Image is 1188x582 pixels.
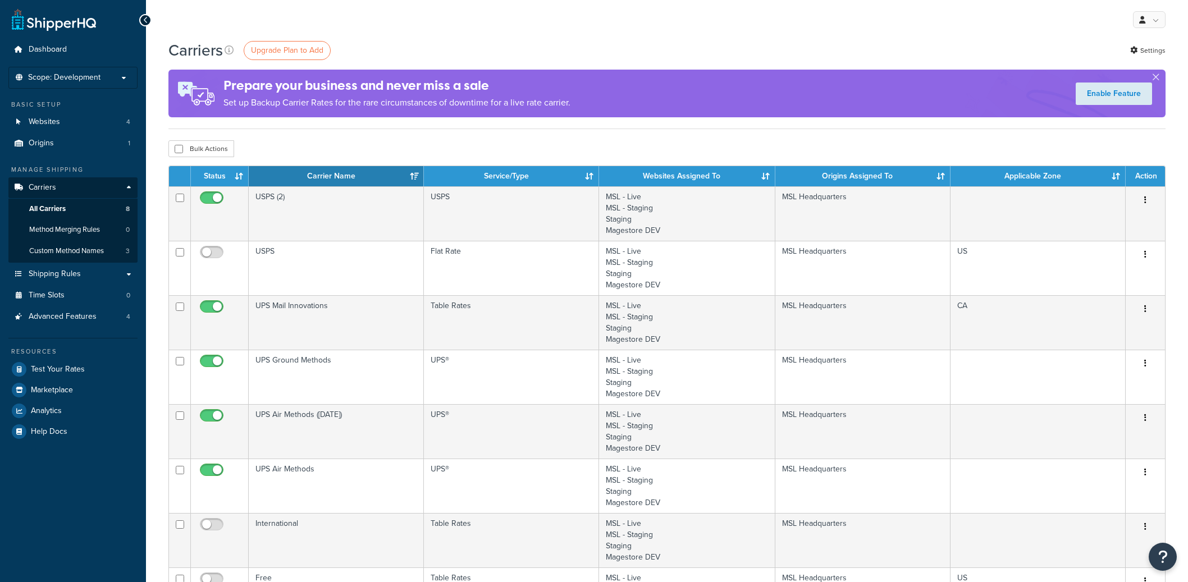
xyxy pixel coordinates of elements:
td: MSL Headquarters [775,241,951,295]
span: 3 [126,246,130,256]
span: Shipping Rules [29,269,81,279]
td: MSL Headquarters [775,295,951,350]
span: Analytics [31,406,62,416]
th: Action [1126,166,1165,186]
span: Dashboard [29,45,67,54]
a: Help Docs [8,421,138,442]
th: Origins Assigned To: activate to sort column ascending [775,166,951,186]
a: Analytics [8,401,138,421]
a: Custom Method Names 3 [8,241,138,262]
div: Resources [8,347,138,356]
li: Websites [8,112,138,132]
td: MSL - Live MSL - Staging Staging Magestore DEV [599,459,775,513]
span: Time Slots [29,291,65,300]
td: UPS Air Methods [249,459,424,513]
a: ShipperHQ Home [12,8,96,31]
span: Carriers [29,183,56,193]
button: Open Resource Center [1149,543,1177,571]
td: MSL Headquarters [775,459,951,513]
img: ad-rules-rateshop-fe6ec290ccb7230408bd80ed9643f0289d75e0ffd9eb532fc0e269fcd187b520.png [168,70,223,117]
span: 1 [128,139,130,148]
td: MSL Headquarters [775,404,951,459]
li: Carriers [8,177,138,263]
span: Origins [29,139,54,148]
a: Shipping Rules [8,264,138,285]
td: UPS® [424,350,599,404]
li: Origins [8,133,138,154]
span: Help Docs [31,427,67,437]
a: Test Your Rates [8,359,138,379]
a: Upgrade Plan to Add [244,41,331,60]
h1: Carriers [168,39,223,61]
td: MSL - Live MSL - Staging Staging Magestore DEV [599,513,775,567]
td: MSL - Live MSL - Staging Staging Magestore DEV [599,241,775,295]
a: Carriers [8,177,138,198]
span: Upgrade Plan to Add [251,44,323,56]
a: Time Slots 0 [8,285,138,306]
a: Origins 1 [8,133,138,154]
a: Enable Feature [1076,83,1152,105]
span: Advanced Features [29,312,97,322]
div: Manage Shipping [8,165,138,175]
span: Marketplace [31,386,73,395]
td: UPS® [424,404,599,459]
span: 4 [126,117,130,127]
a: Marketplace [8,380,138,400]
li: Advanced Features [8,306,138,327]
th: Websites Assigned To: activate to sort column ascending [599,166,775,186]
td: Flat Rate [424,241,599,295]
span: Scope: Development [28,73,100,83]
li: Custom Method Names [8,241,138,262]
td: USPS [249,241,424,295]
span: Test Your Rates [31,365,85,374]
a: All Carriers 8 [8,199,138,219]
span: Custom Method Names [29,246,104,256]
a: Advanced Features 4 [8,306,138,327]
td: UPS® [424,459,599,513]
a: Websites 4 [8,112,138,132]
td: USPS [424,186,599,241]
li: Method Merging Rules [8,219,138,240]
td: US [951,241,1126,295]
a: Method Merging Rules 0 [8,219,138,240]
a: Settings [1130,43,1166,58]
td: MSL Headquarters [775,186,951,241]
p: Set up Backup Carrier Rates for the rare circumstances of downtime for a live rate carrier. [223,95,570,111]
td: MSL - Live MSL - Staging Staging Magestore DEV [599,350,775,404]
span: Method Merging Rules [29,225,100,235]
td: UPS Air Methods ([DATE]) [249,404,424,459]
td: MSL - Live MSL - Staging Staging Magestore DEV [599,295,775,350]
span: 0 [126,225,130,235]
span: All Carriers [29,204,66,214]
td: CA [951,295,1126,350]
h4: Prepare your business and never miss a sale [223,76,570,95]
td: UPS Ground Methods [249,350,424,404]
li: All Carriers [8,199,138,219]
a: Dashboard [8,39,138,60]
td: MSL Headquarters [775,513,951,567]
div: Basic Setup [8,100,138,109]
td: Table Rates [424,295,599,350]
td: Table Rates [424,513,599,567]
li: Time Slots [8,285,138,306]
td: MSL Headquarters [775,350,951,404]
span: 8 [126,204,130,214]
span: Websites [29,117,60,127]
button: Bulk Actions [168,140,234,157]
td: USPS (2) [249,186,424,241]
span: 4 [126,312,130,322]
th: Applicable Zone: activate to sort column ascending [951,166,1126,186]
td: MSL - Live MSL - Staging Staging Magestore DEV [599,404,775,459]
td: MSL - Live MSL - Staging Staging Magestore DEV [599,186,775,241]
td: International [249,513,424,567]
th: Service/Type: activate to sort column ascending [424,166,599,186]
td: UPS Mail Innovations [249,295,424,350]
span: 0 [126,291,130,300]
th: Status: activate to sort column ascending [191,166,249,186]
